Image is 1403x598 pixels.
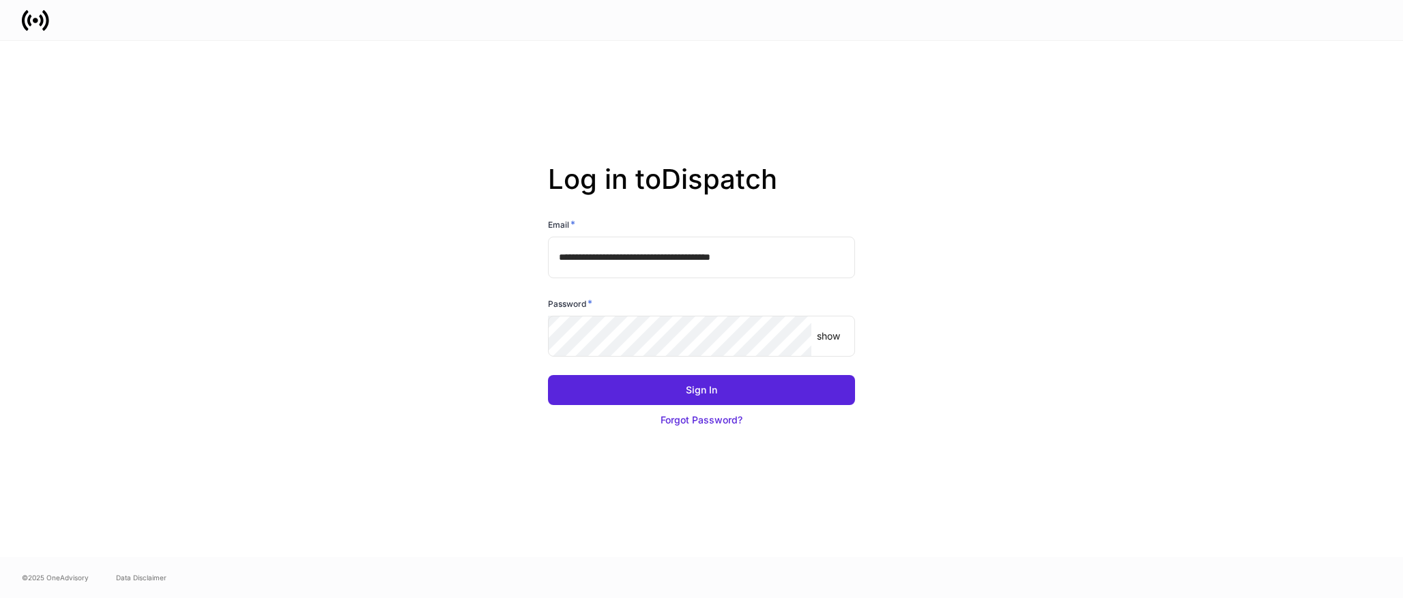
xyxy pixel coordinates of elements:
[548,405,855,435] button: Forgot Password?
[22,572,89,583] span: © 2025 OneAdvisory
[116,572,167,583] a: Data Disclaimer
[548,218,575,231] h6: Email
[661,413,742,427] div: Forgot Password?
[686,383,717,397] div: Sign In
[817,329,840,343] p: show
[548,375,855,405] button: Sign In
[548,163,855,218] h2: Log in to Dispatch
[548,297,592,310] h6: Password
